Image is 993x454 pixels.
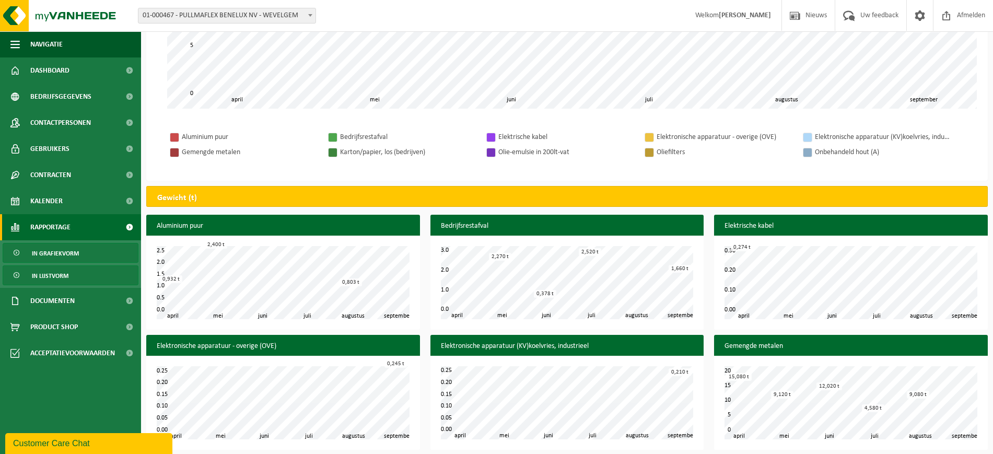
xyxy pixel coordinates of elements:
[182,146,318,159] div: Gemengde metalen
[340,278,362,286] div: 0,803 t
[30,136,69,162] span: Gebruikers
[657,146,792,159] div: Oliefilters
[719,11,771,19] strong: [PERSON_NAME]
[160,275,182,283] div: 0,932 t
[731,243,753,251] div: 0,274 t
[3,265,138,285] a: In lijstvorm
[340,131,476,144] div: Bedrijfsrestafval
[30,188,63,214] span: Kalender
[3,243,138,263] a: In grafiekvorm
[30,314,78,340] span: Product Shop
[30,57,69,84] span: Dashboard
[138,8,316,23] span: 01-000467 - PULLMAFLEX BENELUX NV - WEVELGEM
[669,368,691,376] div: 0,210 t
[138,8,316,24] span: 01-000467 - PULLMAFLEX BENELUX NV - WEVELGEM
[30,162,71,188] span: Contracten
[430,215,704,238] h3: Bedrijfsrestafval
[862,404,884,412] div: 4,580 t
[726,373,752,381] div: 15,080 t
[669,265,691,273] div: 1,660 t
[147,187,207,209] h2: Gewicht (t)
[384,360,407,368] div: 0,245 t
[714,215,988,238] h3: Elektrische kabel
[714,335,988,358] h3: Gemengde metalen
[32,243,79,263] span: In grafiekvorm
[5,431,174,454] iframe: chat widget
[146,335,420,358] h3: Elektronische apparatuur - overige (OVE)
[907,391,929,399] div: 9,080 t
[489,253,511,261] div: 2,270 t
[30,110,91,136] span: Contactpersonen
[146,215,420,238] h3: Aluminium puur
[340,146,476,159] div: Karton/papier, los (bedrijven)
[534,290,556,298] div: 0,378 t
[771,391,793,399] div: 9,120 t
[205,241,227,249] div: 2,400 t
[815,146,951,159] div: Onbehandeld hout (A)
[32,266,68,286] span: In lijstvorm
[430,335,704,358] h3: Elektronische apparatuur (KV)koelvries, industrieel
[182,131,318,144] div: Aluminium puur
[30,84,91,110] span: Bedrijfsgegevens
[657,131,792,144] div: Elektronische apparatuur - overige (OVE)
[30,214,71,240] span: Rapportage
[30,340,115,366] span: Acceptatievoorwaarden
[30,288,75,314] span: Documenten
[815,131,951,144] div: Elektronische apparatuur (KV)koelvries, industrieel
[816,382,842,390] div: 12,020 t
[498,131,634,144] div: Elektrische kabel
[498,146,634,159] div: Olie-emulsie in 200lt-vat
[579,248,601,256] div: 2,520 t
[30,31,63,57] span: Navigatie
